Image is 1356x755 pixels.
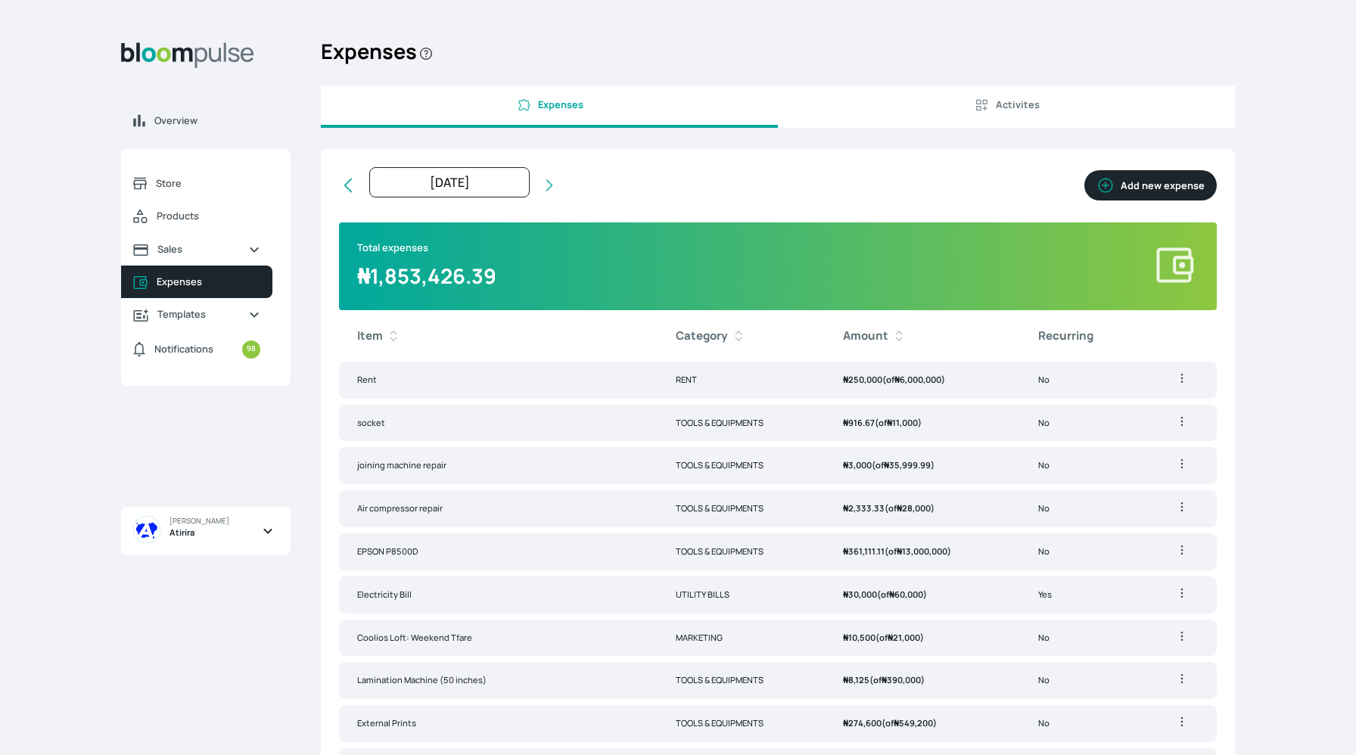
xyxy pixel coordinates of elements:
[538,98,583,112] span: Expenses
[888,632,920,643] span: 21,000
[889,589,923,600] span: 60,000
[658,447,825,484] td: TOOLS & EQUIPMENTS
[121,298,272,331] a: Templates
[676,328,728,345] b: Category
[339,620,658,657] td: Coolios Loft: Weekend Tfare
[897,502,931,514] span: 28,000
[843,674,869,685] span: 8,125
[658,533,825,570] td: TOOLS & EQUIPMENTS
[897,502,902,514] span: ₦
[1020,576,1148,614] td: Yes
[121,200,272,233] a: Products
[894,374,941,385] span: 6,000,000
[339,405,658,442] td: socket
[169,516,229,527] span: [PERSON_NAME]
[843,374,882,385] span: 250,000
[157,275,260,289] span: Expenses
[843,589,848,600] span: ₦
[157,307,236,322] span: Templates
[169,527,194,539] span: Atirira
[843,459,872,471] span: 3,000
[121,233,272,266] a: Sales
[321,30,1235,85] h2: Expenses
[1020,662,1148,699] td: No
[843,632,875,643] span: 10,500
[339,662,658,699] td: Lamination Machine (50 inches)
[843,502,885,514] span: 2,333.33
[884,459,931,471] span: 35,999.99
[1038,328,1093,345] b: Recurring
[121,266,272,298] a: Expenses
[357,262,370,290] span: ₦
[154,113,278,128] span: Overview
[894,374,900,385] span: ₦
[157,242,236,256] span: Sales
[843,328,888,345] b: Amount
[882,674,887,685] span: ₦
[1020,362,1148,399] td: No
[843,374,848,385] span: ₦
[843,632,848,643] span: ₦
[339,705,658,742] td: External Prints
[897,545,947,557] span: 13,000,000
[121,331,272,368] a: Notifications98
[825,576,1020,614] td: (of )
[357,328,383,345] b: Item
[996,98,1040,112] span: Activites
[843,417,875,428] span: 916.67
[658,405,825,442] td: TOOLS & EQUIPMENTS
[897,545,902,557] span: ₦
[1084,170,1217,200] button: Add new expense
[242,340,260,359] small: 98
[825,705,1020,742] td: (of )
[658,362,825,399] td: RENT
[843,459,848,471] span: ₦
[884,459,889,471] span: ₦
[154,342,213,356] span: Notifications
[843,717,882,729] span: 274,600
[843,545,848,557] span: ₦
[339,362,658,399] td: Rent
[843,417,848,428] span: ₦
[889,589,894,600] span: ₦
[339,533,658,570] td: EPSON P8500D
[825,490,1020,527] td: (of )
[121,104,291,137] a: Overview
[825,662,1020,699] td: (of )
[825,620,1020,657] td: (of )
[1020,490,1148,527] td: No
[121,167,272,200] a: Store
[843,674,848,685] span: ₦
[357,262,496,290] span: 1,853,426.39
[888,632,893,643] span: ₦
[894,717,899,729] span: ₦
[1020,705,1148,742] td: No
[357,241,496,255] p: Total expenses
[339,447,658,484] td: joining machine repair
[1020,447,1148,484] td: No
[894,717,933,729] span: 549,200
[339,490,658,527] td: Air compressor repair
[658,662,825,699] td: TOOLS & EQUIPMENTS
[658,576,825,614] td: UTILITY BILLS
[1020,405,1148,442] td: No
[887,417,892,428] span: ₦
[843,717,848,729] span: ₦
[121,42,254,68] img: Bloom Logo
[339,576,658,614] td: Electricity Bill
[658,705,825,742] td: TOOLS & EQUIPMENTS
[658,620,825,657] td: MARKETING
[1020,620,1148,657] td: No
[1020,533,1148,570] td: No
[887,417,918,428] span: 11,000
[825,533,1020,570] td: (of )
[825,447,1020,484] td: (of )
[882,674,921,685] span: 390,000
[121,30,291,737] aside: Sidebar
[658,490,825,527] td: TOOLS & EQUIPMENTS
[843,502,848,514] span: ₦
[843,589,877,600] span: 30,000
[825,405,1020,442] td: (of )
[156,176,260,191] span: Store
